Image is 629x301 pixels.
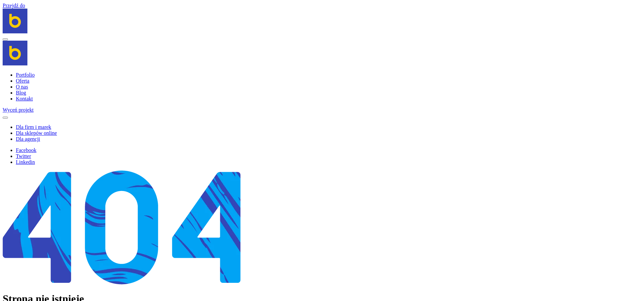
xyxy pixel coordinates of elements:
a: Dla firm i marek [16,124,51,130]
a: Blog [16,90,26,95]
a: Wyceń projekt [3,107,34,113]
a: O nas [16,84,28,90]
img: 404 [3,170,241,284]
a: Facebook [16,147,36,153]
a: Kontakt [16,96,33,101]
a: Przejdź do [3,3,25,8]
a: Dla sklepów online [16,130,57,136]
a: Dla agencji [16,136,40,142]
img: Brandoo Group [3,41,27,65]
button: Navigation [3,38,8,40]
a: Linkedin [16,159,35,165]
a: Portfolio [16,72,35,78]
button: Close [3,117,8,119]
a: Twitter [16,153,31,159]
a: Oferta [16,78,29,84]
img: Brandoo Group [3,9,27,33]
